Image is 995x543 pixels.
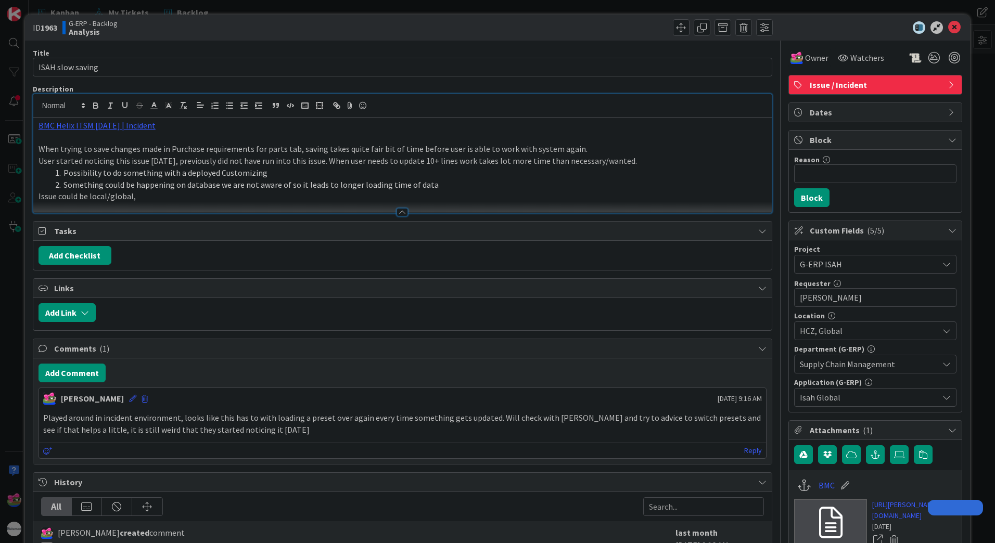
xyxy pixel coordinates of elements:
li: Possibility to do something with a deployed Customizing [51,167,767,179]
input: type card name here... [33,58,772,76]
span: Isah Global [800,391,938,404]
img: JK [790,51,803,64]
span: Comments [54,342,753,355]
li: Something could be happening on database we are not aware of so it leads to longer loading time o... [51,179,767,191]
span: Issue / Incident [810,79,943,91]
span: Description [33,84,73,94]
a: BMC Helix ITSM [DATE] | Incident [39,120,156,131]
button: Block [794,188,830,207]
b: created [120,527,149,538]
span: Block [810,134,943,146]
span: G-ERP ISAH [800,257,933,271]
button: Add Link [39,303,96,322]
span: Links [54,282,753,294]
a: BMC [819,479,835,492]
span: Tasks [54,225,753,237]
span: ID [33,21,57,34]
a: [URL][PERSON_NAME][DOMAIN_NAME] [872,499,956,521]
span: Dates [810,106,943,119]
p: User started noticing this issue [DATE], previously did not have run into this issue. When user n... [39,155,767,167]
span: G-ERP - Backlog [69,19,118,28]
b: last month [675,527,718,538]
span: ( 1 ) [863,425,873,435]
button: Add Checklist [39,246,111,265]
span: [DATE] 9:16 AM [718,393,762,404]
div: Location [794,312,956,319]
div: All [42,498,72,515]
div: Project [794,245,956,253]
label: Title [33,48,49,58]
button: Add Comment [39,364,106,382]
span: Owner [805,51,828,64]
label: Reason [794,155,820,164]
span: History [54,476,753,488]
span: ( 5/5 ) [867,225,884,236]
div: [DATE] [872,521,956,532]
img: JK [41,527,53,539]
img: JK [43,392,56,405]
span: Attachments [810,424,943,436]
span: Watchers [850,51,884,64]
span: Supply Chain Management [800,358,938,370]
p: Played around in incident environment, looks like this has to with loading a preset over again ev... [43,412,762,435]
p: Issue could be local/global, [39,190,767,202]
b: Analysis [69,28,118,36]
input: Search... [643,497,764,516]
div: [PERSON_NAME] [61,392,124,405]
span: HCZ, Global [800,325,938,337]
span: ( 1 ) [99,343,109,354]
div: Application (G-ERP) [794,379,956,386]
p: When trying to save changes made in Purchase requirements for parts tab, saving takes quite fair ... [39,143,767,155]
a: Reply [744,444,762,457]
div: Department (G-ERP) [794,345,956,353]
span: Custom Fields [810,224,943,237]
b: 1963 [41,22,57,33]
label: Requester [794,279,831,288]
